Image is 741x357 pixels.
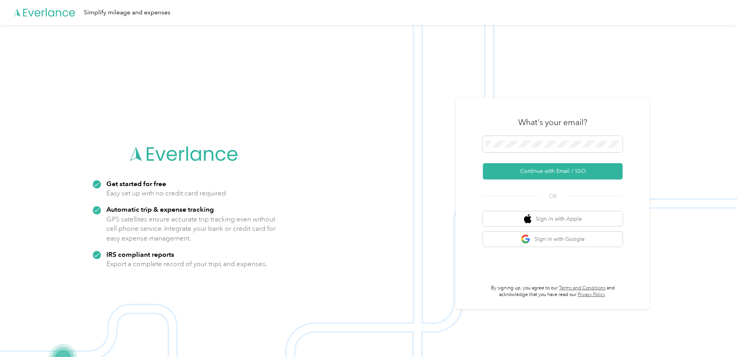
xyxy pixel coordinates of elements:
div: Simplify mileage and expenses [84,8,170,17]
h3: What's your email? [518,117,587,128]
p: Easy set up with no credit card required [106,188,226,198]
strong: IRS compliant reports [106,250,174,258]
strong: Automatic trip & expense tracking [106,205,214,213]
strong: Get started for free [106,179,166,188]
span: OR [539,192,566,200]
a: Privacy Policy [578,292,605,298]
p: By signing up, you agree to our and acknowledge that you have read our . [483,285,623,298]
a: Terms and Conditions [559,285,606,291]
button: google logoSign in with Google [483,232,623,247]
button: Continue with Email / SSO [483,163,623,179]
button: apple logoSign in with Apple [483,211,623,226]
p: Export a complete record of your trips and expenses. [106,259,267,269]
img: apple logo [524,214,532,224]
img: google logo [521,234,531,244]
p: GPS satellites ensure accurate trip tracking even without cell phone service. Integrate your bank... [106,214,276,243]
